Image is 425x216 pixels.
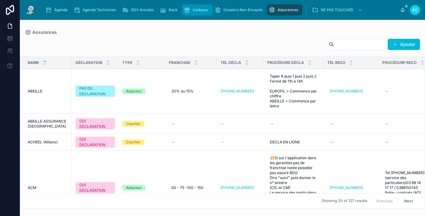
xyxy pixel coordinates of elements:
[76,182,115,193] a: OUI DECLARATION
[385,89,389,94] div: --
[126,139,141,145] div: Courtier
[41,3,400,17] div: scrollable content
[169,137,213,147] a: --
[267,4,302,16] a: Assurances
[28,140,68,145] a: ACHEEL (Allianz)
[267,60,304,65] span: PROCÉDURE DÉCLA
[79,118,111,129] div: OUI DECLARATION
[169,86,213,96] a: 20% ou 15%
[79,86,111,97] div: PAS DE DECLARATION
[126,88,142,94] div: Assureur
[330,121,334,126] div: --
[270,74,317,109] span: Taper # puis 1 puis 2 puis 2 Fermé de 11h à 14h EUROFIL > Commence par chiffre ABEILLE > Commence...
[321,7,353,12] span: NE PAS TOUCHER
[221,140,260,145] a: --
[122,121,161,127] a: Courtier
[221,121,260,126] a: --
[32,29,57,35] span: Assurances
[267,71,320,111] a: Taper # puis 1 puis 2 puis 2 Fermé de 11h à 14h EUROFIL > Commence par chiffre ABEILLE > Commence...
[44,4,72,16] a: Agenda
[122,139,161,145] a: Courtier
[131,7,154,12] span: RDV Annulés
[171,89,194,94] span: 20% ou 15%
[278,7,298,12] span: Assurances
[223,7,263,12] span: Dossiers Non Envoyés
[221,140,224,145] span: --
[28,89,68,94] a: ABEILLE
[327,137,375,147] a: --
[169,119,213,129] a: --
[76,137,115,148] a: OUI DECLARATION
[158,4,182,16] a: Rack
[221,185,254,190] a: [PHONE_NUMBER]
[221,89,254,94] a: [PHONE_NUMBER]
[385,140,389,145] div: --
[322,199,367,204] span: Showing 30 of 127 results
[82,7,116,12] span: Agenda Technicien
[120,4,158,16] a: RDV Annulés
[171,140,175,145] div: --
[221,121,224,126] span: --
[169,60,190,65] span: FRANCHISE
[267,119,320,129] a: --
[28,185,68,190] a: ACM
[169,7,178,12] span: Rack
[76,60,102,65] span: DÉCLARATION
[270,121,273,126] div: --
[382,60,417,65] span: PROCÉDURE RECO
[76,86,115,97] a: PAS DE DECLARATION
[327,119,375,129] a: --
[28,185,36,190] span: ACM
[72,4,120,16] a: Agenda Technicien
[169,183,213,193] a: 50 - 75 -100 - 150
[126,185,142,191] div: Assureur
[28,60,39,65] span: Name
[388,39,420,50] button: Ajouter
[79,182,111,193] div: OUI DECLARATION
[327,60,345,65] span: TEL RECO
[213,4,267,16] a: Dossiers Non Envoyés
[221,185,260,190] a: [PHONE_NUMBER]
[25,29,57,35] a: Assurances
[28,89,42,94] span: ABEILLE
[310,4,366,16] a: NE PAS TOUCHER
[122,60,132,65] span: TYPE
[330,89,363,94] a: [PHONE_NUMBER]
[122,185,161,191] a: Assureur
[330,185,363,190] a: [PHONE_NUMBER]
[385,121,389,126] div: --
[400,196,417,206] button: Next
[171,185,203,190] span: 50 - 75 -100 - 150
[126,121,141,127] div: Courtier
[122,88,161,94] a: Assureur
[221,89,260,94] a: [PHONE_NUMBER]
[267,137,320,147] a: DECLA EN LIGNE
[79,137,111,148] div: OUI DECLARATION
[171,121,175,126] div: --
[28,119,68,129] a: ABEILLE ASSURANCE [GEOGRAPHIC_DATA]
[193,7,208,12] span: Cadeaux
[327,183,375,193] a: [PHONE_NUMBER]
[330,140,334,145] div: --
[28,140,58,145] span: ACHEEL (Allianz)
[54,7,68,12] span: Agenda
[327,86,375,96] a: [PHONE_NUMBER]
[182,4,213,16] a: Cadeaux
[221,60,241,65] span: TEL DÉCLA
[76,118,115,129] a: OUI DECLARATION
[270,140,300,145] span: DECLA EN LIGNE
[25,5,36,15] img: App logo
[412,7,418,12] span: AC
